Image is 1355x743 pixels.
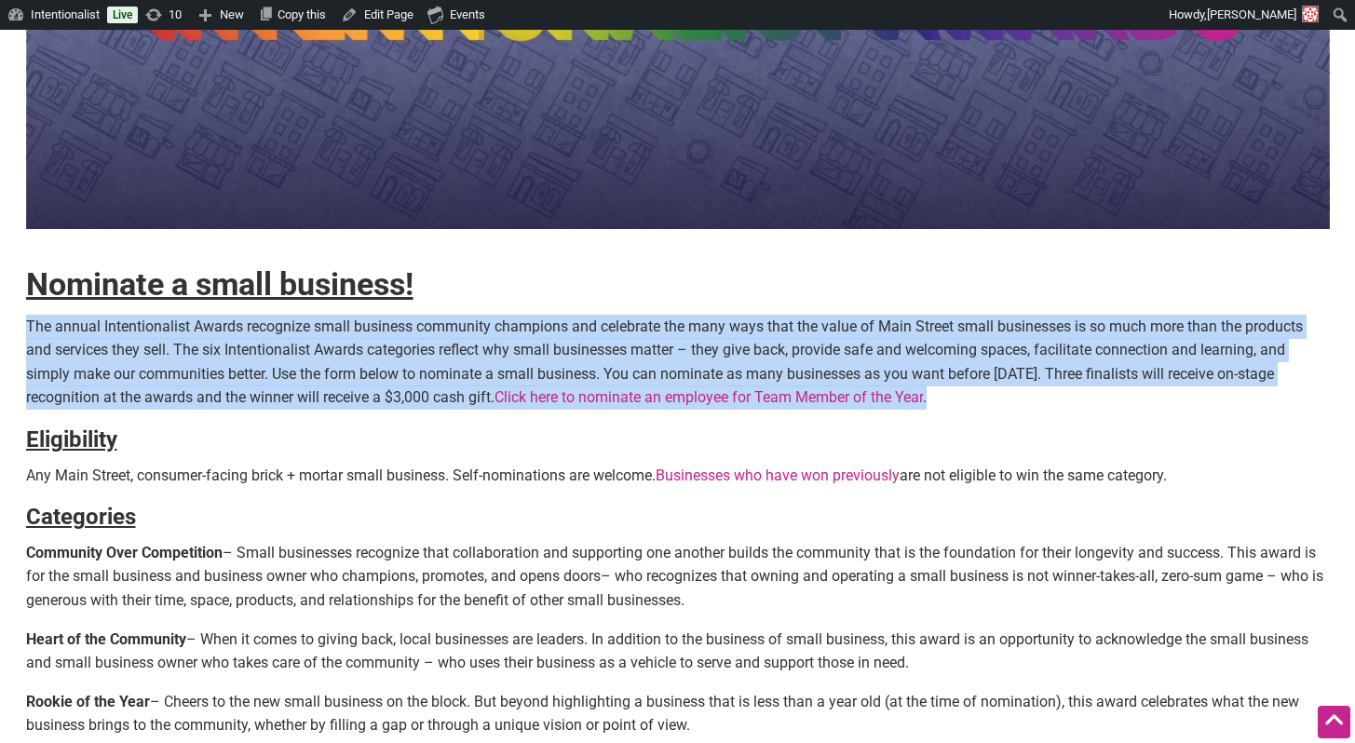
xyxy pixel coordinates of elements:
[26,464,1330,488] p: Any Main Street, consumer-facing brick + mortar small business. Self-nominations are welcome. are...
[26,504,136,530] strong: Categories
[1207,7,1296,21] span: [PERSON_NAME]
[656,466,900,484] a: Businesses who have won previously
[1318,706,1350,738] div: Scroll Back to Top
[26,265,413,303] strong: Nominate a small business!
[26,690,1330,737] p: – Cheers to the new small business on the block. But beyond highlighting a business that is less ...
[107,7,138,23] a: Live
[26,544,223,561] strong: Community Over Competition
[26,315,1330,410] p: The annual Intentionalist Awards recognize small business community champions and celebrate the m...
[26,630,186,648] strong: Heart of the Community
[26,693,150,710] strong: Rookie of the Year
[26,628,1330,675] p: – When it comes to giving back, local businesses are leaders. In addition to the business of smal...
[26,541,1330,613] p: – Small businesses recognize that collaboration and supporting one another builds the community t...
[495,388,923,406] a: Click here to nominate an employee for Team Member of the Year
[26,426,117,453] strong: Eligibility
